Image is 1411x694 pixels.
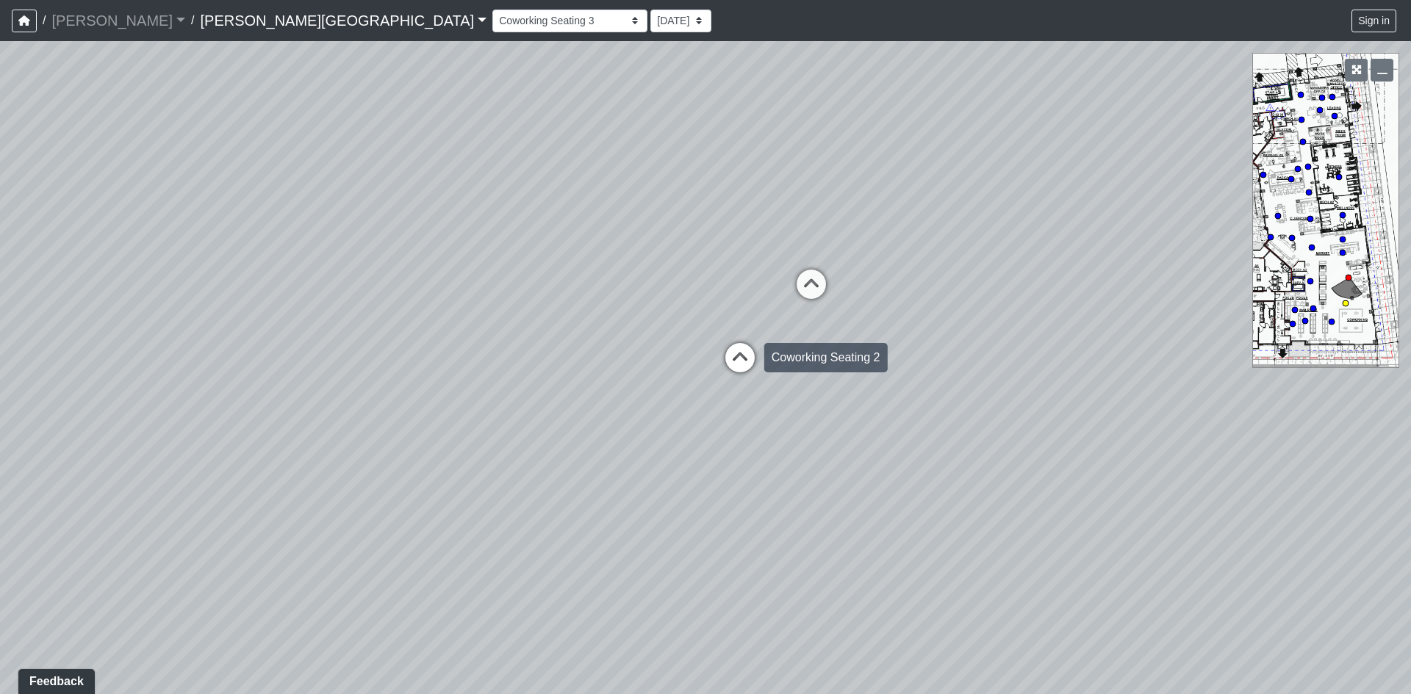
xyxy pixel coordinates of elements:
div: Coworking Seating 2 [764,343,888,372]
span: / [185,6,200,35]
iframe: Ybug feedback widget [11,665,98,694]
button: Sign in [1351,10,1396,32]
a: [PERSON_NAME][GEOGRAPHIC_DATA] [200,6,487,35]
a: [PERSON_NAME] [51,6,185,35]
span: / [37,6,51,35]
